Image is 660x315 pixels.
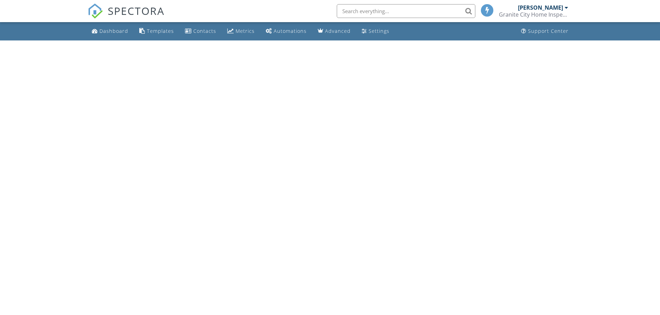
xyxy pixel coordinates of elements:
[518,4,563,11] div: [PERSON_NAME]
[88,3,103,19] img: The Best Home Inspection Software - Spectora
[325,28,351,34] div: Advanced
[528,28,569,34] div: Support Center
[236,28,255,34] div: Metrics
[108,3,165,18] span: SPECTORA
[88,9,165,24] a: SPECTORA
[499,11,568,18] div: Granite City Home Inspections LLC
[359,25,392,38] a: Settings
[263,25,309,38] a: Automations (Basic)
[274,28,307,34] div: Automations
[315,25,353,38] a: Advanced
[137,25,177,38] a: Templates
[518,25,571,38] a: Support Center
[182,25,219,38] a: Contacts
[147,28,174,34] div: Templates
[99,28,128,34] div: Dashboard
[337,4,475,18] input: Search everything...
[369,28,389,34] div: Settings
[225,25,257,38] a: Metrics
[193,28,216,34] div: Contacts
[89,25,131,38] a: Dashboard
